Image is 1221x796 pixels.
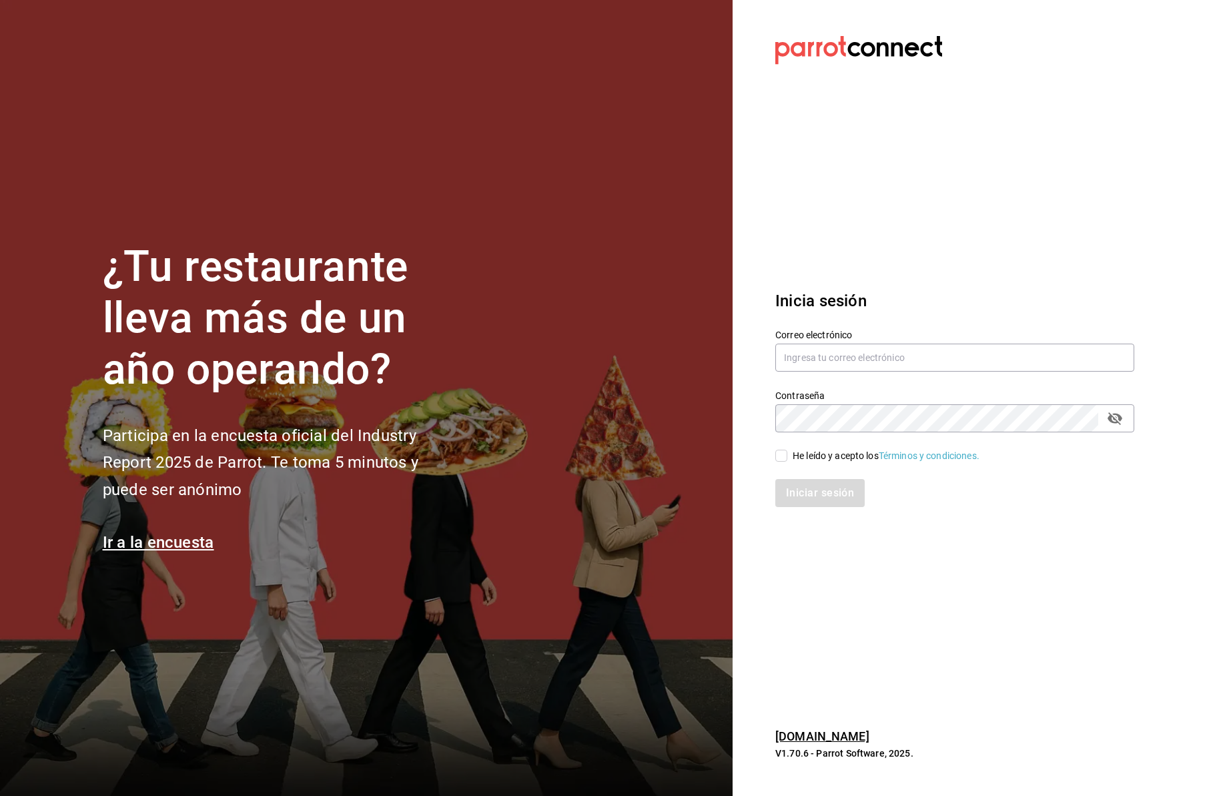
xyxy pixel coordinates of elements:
a: Términos y condiciones. [879,450,979,461]
p: V1.70.6 - Parrot Software, 2025. [775,747,1134,760]
button: passwordField [1104,407,1126,430]
label: Correo electrónico [775,330,1134,340]
h3: Inicia sesión [775,289,1134,313]
label: Contraseña [775,391,1134,400]
h2: Participa en la encuesta oficial del Industry Report 2025 de Parrot. Te toma 5 minutos y puede se... [103,422,463,504]
a: [DOMAIN_NAME] [775,729,869,743]
a: Ir a la encuesta [103,533,214,552]
h1: ¿Tu restaurante lleva más de un año operando? [103,242,463,395]
div: He leído y acepto los [793,449,979,463]
input: Ingresa tu correo electrónico [775,344,1134,372]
